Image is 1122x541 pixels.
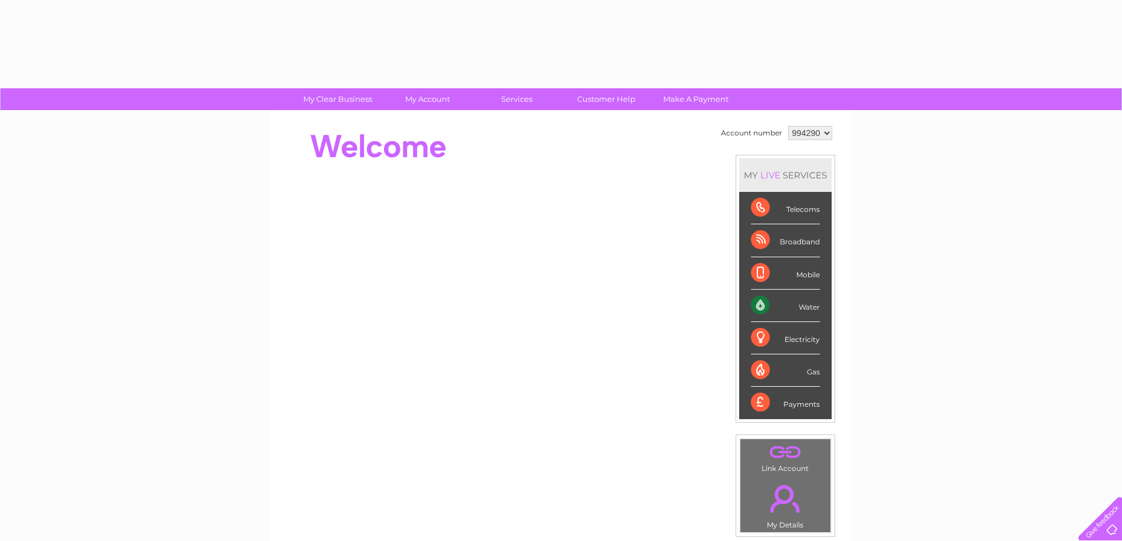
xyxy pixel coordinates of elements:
[740,439,831,476] td: Link Account
[743,478,828,519] a: .
[647,88,744,110] a: Make A Payment
[751,387,820,419] div: Payments
[468,88,565,110] a: Services
[558,88,655,110] a: Customer Help
[379,88,476,110] a: My Account
[289,88,386,110] a: My Clear Business
[739,158,832,192] div: MY SERVICES
[751,290,820,322] div: Water
[751,257,820,290] div: Mobile
[751,354,820,387] div: Gas
[751,224,820,257] div: Broadband
[751,192,820,224] div: Telecoms
[740,475,831,533] td: My Details
[718,123,785,143] td: Account number
[743,442,828,463] a: .
[758,170,783,181] div: LIVE
[751,322,820,354] div: Electricity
